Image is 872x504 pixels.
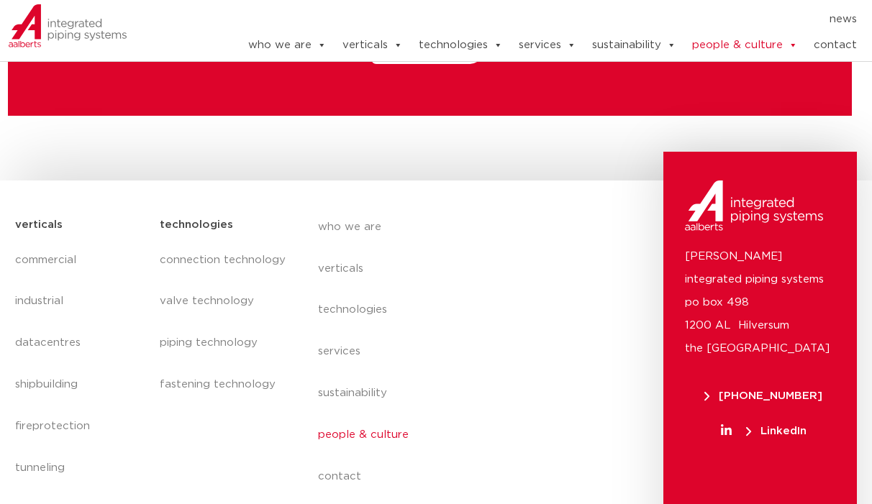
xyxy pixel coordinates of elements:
span: LinkedIn [746,426,807,436]
a: piping technology [160,322,289,364]
a: industrial [15,280,145,322]
a: contact [814,31,857,60]
a: datacentres [15,322,145,364]
a: news [830,8,857,31]
h5: verticals [15,214,63,237]
a: commercial [15,239,145,281]
h5: technologies [160,214,233,237]
nav: Menu [204,8,857,31]
a: people & culture [692,31,798,60]
a: fireprotection [15,406,145,447]
a: shipbuilding [15,364,145,406]
a: fastening technology [160,364,289,406]
a: connection technology [160,239,289,281]
a: LinkedIn [685,426,843,436]
a: who we are [248,31,327,60]
a: technologies [318,289,581,331]
span: [PHONE_NUMBER] [704,390,822,401]
p: [PERSON_NAME] integrated piping systems po box 498 1200 AL Hilversum the [GEOGRAPHIC_DATA] [685,245,835,360]
a: who we are [318,206,581,248]
a: [PHONE_NUMBER] [685,390,843,401]
a: sustainability [592,31,676,60]
a: speak up! [367,30,500,64]
a: verticals [342,31,403,60]
a: valve technology [160,280,289,322]
a: sustainability [318,372,581,414]
a: contact [318,456,581,498]
a: tunneling [15,447,145,489]
a: people & culture [318,414,581,456]
nav: Menu [160,239,289,406]
a: technologies [419,31,503,60]
a: services [519,31,576,60]
nav: Menu [318,206,581,498]
a: verticals [318,248,581,290]
a: services [318,331,581,372]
